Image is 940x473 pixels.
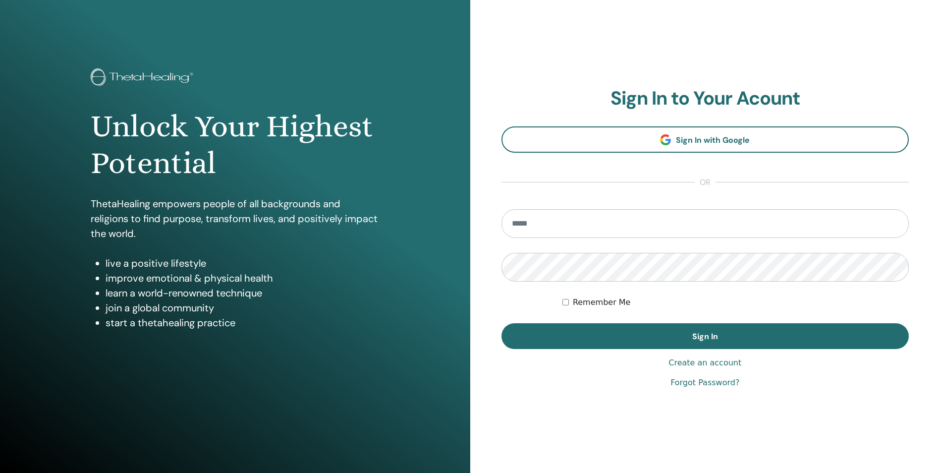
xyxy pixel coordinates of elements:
[106,315,379,330] li: start a thetahealing practice
[692,331,718,342] span: Sign In
[573,296,631,308] label: Remember Me
[501,87,909,110] h2: Sign In to Your Acount
[91,108,379,182] h1: Unlock Your Highest Potential
[106,256,379,271] li: live a positive lifestyle
[695,177,716,188] span: or
[670,377,739,389] a: Forgot Password?
[106,286,379,300] li: learn a world-renowned technique
[562,296,909,308] div: Keep me authenticated indefinitely or until I manually logout
[501,126,909,153] a: Sign In with Google
[106,271,379,286] li: improve emotional & physical health
[106,300,379,315] li: join a global community
[668,357,741,369] a: Create an account
[501,323,909,349] button: Sign In
[91,196,379,241] p: ThetaHealing empowers people of all backgrounds and religions to find purpose, transform lives, a...
[676,135,750,145] span: Sign In with Google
